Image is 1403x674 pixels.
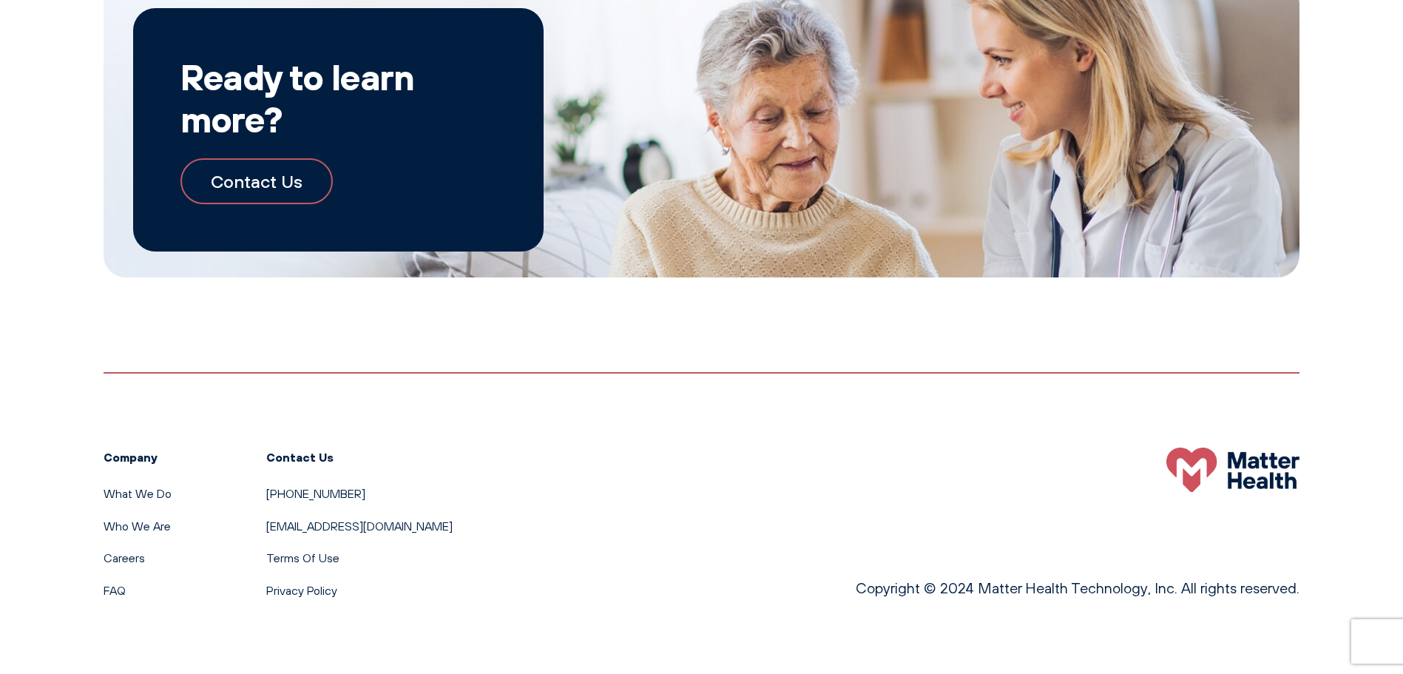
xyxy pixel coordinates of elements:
a: Careers [104,550,145,565]
h3: Company [104,448,172,467]
a: Contact Us [180,158,333,204]
a: [EMAIL_ADDRESS][DOMAIN_NAME] [266,519,453,533]
h3: Contact Us [266,448,453,467]
a: What We Do [104,486,172,501]
a: Privacy Policy [266,583,337,598]
p: Copyright © 2024 Matter Health Technology, Inc. All rights reserved. [856,576,1299,600]
h2: Ready to learn more? [180,55,496,141]
a: [PHONE_NUMBER] [266,486,365,501]
a: FAQ [104,583,126,598]
a: Terms Of Use [266,550,339,565]
a: Who We Are [104,519,171,533]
